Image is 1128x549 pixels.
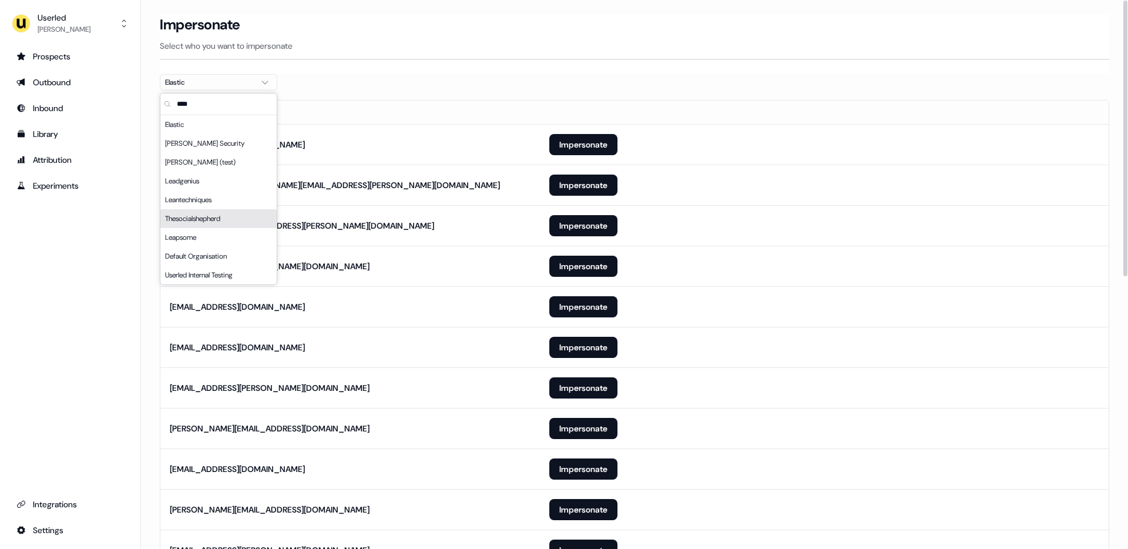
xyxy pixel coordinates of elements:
div: Userled [38,12,90,24]
div: Leapsome [160,228,277,247]
div: [PERSON_NAME][EMAIL_ADDRESS][DOMAIN_NAME] [170,504,370,515]
div: Leadgenius [160,172,277,190]
div: Elastic [165,76,253,88]
a: Go to templates [9,125,131,143]
a: Go to outbound experience [9,73,131,92]
div: Settings [16,524,124,536]
div: Suggestions [160,115,277,284]
div: Library [16,128,124,140]
div: [PERSON_NAME][EMAIL_ADDRESS][PERSON_NAME][DOMAIN_NAME] [170,220,434,232]
div: Integrations [16,498,124,510]
button: Impersonate [549,134,617,155]
button: Impersonate [549,499,617,520]
button: Impersonate [549,337,617,358]
div: [EMAIL_ADDRESS][DOMAIN_NAME] [170,463,305,475]
div: Prospects [16,51,124,62]
button: Impersonate [549,215,617,236]
button: Impersonate [549,418,617,439]
button: Userled[PERSON_NAME] [9,9,131,38]
button: Impersonate [549,377,617,399]
div: Leantechniques [160,190,277,209]
div: Default Organisation [160,247,277,266]
div: [PERSON_NAME] Security [160,134,277,153]
button: Impersonate [549,296,617,317]
button: Elastic [160,74,277,91]
div: [PERSON_NAME] [38,24,90,35]
button: Impersonate [549,256,617,277]
a: Go to experiments [9,176,131,195]
div: Elastic [160,115,277,134]
div: Inbound [16,102,124,114]
div: [PERSON_NAME] (test) [160,153,277,172]
button: Impersonate [549,175,617,196]
a: Go to integrations [9,495,131,514]
th: Email [160,101,540,124]
a: Go to prospects [9,47,131,66]
div: Userled Internal Testing [160,266,277,284]
a: Go to Inbound [9,99,131,118]
div: Thesocialshepherd [160,209,277,228]
div: Experiments [16,180,124,192]
button: Impersonate [549,458,617,480]
p: Select who you want to impersonate [160,40,1109,52]
div: [PERSON_NAME][DOMAIN_NAME][EMAIL_ADDRESS][PERSON_NAME][DOMAIN_NAME] [170,179,500,191]
h3: Impersonate [160,16,240,34]
div: [PERSON_NAME][EMAIL_ADDRESS][DOMAIN_NAME] [170,423,370,434]
div: Attribution [16,154,124,166]
div: [EMAIL_ADDRESS][DOMAIN_NAME] [170,342,305,353]
a: Go to attribution [9,150,131,169]
div: [EMAIL_ADDRESS][PERSON_NAME][DOMAIN_NAME] [170,382,370,394]
div: [EMAIL_ADDRESS][DOMAIN_NAME] [170,301,305,313]
a: Go to integrations [9,521,131,540]
div: Outbound [16,76,124,88]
